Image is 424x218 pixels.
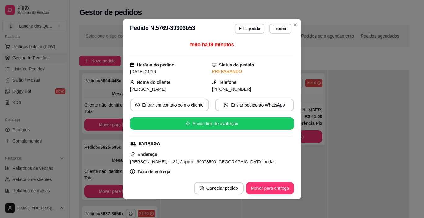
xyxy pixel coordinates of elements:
strong: Telefone [219,80,237,85]
span: close-circle [200,186,204,190]
button: close-circleCancelar pedido [194,182,244,194]
span: pushpin [130,152,135,157]
span: calendar [130,63,134,67]
span: whats-app [224,103,228,107]
button: Editarpedido [235,24,264,34]
div: PREPARANDO [212,68,294,75]
div: ENTREGA [139,140,160,147]
span: desktop [212,63,216,67]
button: whats-appEntrar em contato com o cliente [130,99,209,111]
button: starEnviar link de avaliação [130,117,294,130]
h3: Pedido N. 5769-39306b53 [130,24,195,34]
strong: Status do pedido [219,62,254,67]
strong: Endereço [138,152,157,157]
span: [PERSON_NAME] [130,87,166,92]
button: Close [290,20,300,30]
span: user [130,80,134,84]
strong: Taxa de entrega [138,169,170,174]
span: star [186,121,190,126]
button: whats-appEnviar pedido ao WhatsApp [215,99,294,111]
span: [PERSON_NAME], n. 81, Japiim - 69078590 [GEOGRAPHIC_DATA] andar [130,159,275,164]
span: feito há 19 minutos [190,42,234,47]
span: whats-app [135,103,140,107]
span: dollar [130,169,135,174]
span: [DATE] 21:16 [130,69,156,74]
span: [PHONE_NUMBER] [212,87,251,92]
strong: Nome do cliente [137,80,170,85]
span: phone [212,80,216,84]
strong: Horário do pedido [137,62,174,67]
button: Mover para entrega [246,182,294,194]
button: Imprimir [269,24,291,34]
